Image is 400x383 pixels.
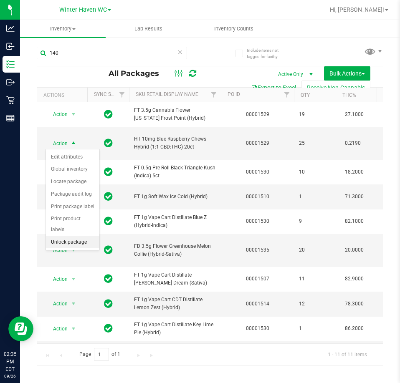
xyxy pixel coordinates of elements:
a: THC% [342,92,356,98]
span: Lab Results [123,25,174,33]
li: Edit attributes [46,151,99,164]
span: 10 [299,168,331,176]
a: 00001535 [246,247,269,253]
a: Qty [301,92,310,98]
span: Action [46,244,68,256]
a: Filter [115,88,129,102]
span: select [68,108,79,120]
inline-svg: Outbound [6,78,15,86]
div: Actions [43,92,84,98]
li: Print product labels [46,213,99,236]
span: Clear [177,47,183,58]
inline-svg: Inbound [6,42,15,50]
span: 1 [299,193,331,201]
span: FT 1g Vape Cart Distillate Blue Z (Hybrid-Indica) [134,214,216,229]
li: Unlock package [46,236,99,249]
span: FD 3.5g Flower Greenhouse Melon Collie (Hybrid-Sativa) [134,242,216,258]
span: In Sync [104,298,113,310]
li: Locate package [46,176,99,188]
span: In Sync [104,137,113,149]
a: PO ID [228,91,240,97]
span: Action [46,138,68,149]
span: Action [46,323,68,335]
span: 19 [299,111,331,118]
span: select [68,244,79,256]
span: Action [46,108,68,120]
button: Receive Non-Cannabis [301,81,370,95]
span: 1 - 11 of 11 items [321,348,374,360]
span: In Sync [104,166,113,178]
a: 00001507 [246,276,269,282]
span: 71.3000 [341,191,368,203]
span: 20.0000 [341,244,368,256]
span: FT 1g Soft Wax Ice Cold (Hybrid) [134,193,216,201]
span: FT 1g Vape Cart Distillate [PERSON_NAME] Dream (Sativa) [134,271,216,287]
input: Search Package ID, Item Name, SKU, Lot or Part Number... [37,47,187,59]
inline-svg: Analytics [6,24,15,33]
span: In Sync [104,215,113,227]
span: In Sync [104,191,113,202]
span: Page of 1 [72,348,127,361]
a: 00001530 [246,218,269,224]
iframe: Resource center [8,316,33,341]
span: select [68,298,79,310]
a: Filter [280,88,294,102]
span: 20 [299,246,331,254]
span: FT 0.5g Pre-Roll Black Triangle Kush (Indica) 5ct [134,164,216,180]
span: 18.2000 [341,166,368,178]
a: Inventory Counts [191,20,277,38]
span: Action [46,298,68,310]
a: Sync Status [94,91,126,97]
span: Inventory [20,25,106,33]
span: FT 1g Vape Cart Distillate Key Lime Pie (Hybrid) [134,321,216,337]
a: 00001529 [246,111,269,117]
span: 0.2190 [341,137,365,149]
a: Filter [207,88,221,102]
a: Lab Results [106,20,191,38]
span: 1 [299,325,331,333]
a: 00001510 [246,194,269,199]
span: 12 [299,300,331,308]
span: Include items not tagged for facility [247,47,289,60]
inline-svg: Retail [6,96,15,104]
span: 82.9000 [341,273,368,285]
span: 11 [299,275,331,283]
a: 00001514 [246,301,269,307]
span: All Packages [109,69,167,78]
input: 1 [94,348,109,361]
span: select [68,273,79,285]
a: 00001530 [246,169,269,175]
span: In Sync [104,323,113,334]
span: 9 [299,217,331,225]
span: In Sync [104,108,113,120]
a: Inventory [20,20,106,38]
span: FT 3.5g Cannabis Flower [US_STATE] Frost Point (Hybrid) [134,106,216,122]
span: 86.2000 [341,323,368,335]
button: Bulk Actions [324,66,370,81]
span: select [68,138,79,149]
span: 82.1000 [341,215,368,227]
a: Sku Retail Display Name [136,91,198,97]
span: Action [46,273,68,285]
span: Winter Haven WC [59,6,107,13]
span: Bulk Actions [329,70,365,77]
span: FT 1g Vape Cart CDT Distillate Lemon Zest (Hybrid) [134,296,216,312]
span: 25 [299,139,331,147]
inline-svg: Inventory [6,60,15,68]
li: Package audit log [46,188,99,201]
span: HT 10mg Blue Raspberry Chews Hybrid (1:1 CBD:THC) 20ct [134,135,216,151]
span: select [68,323,79,335]
a: 00001529 [246,140,269,146]
span: 27.1000 [341,108,368,121]
inline-svg: Reports [6,114,15,122]
a: 00001530 [246,325,269,331]
span: 78.3000 [341,298,368,310]
p: 02:35 PM EDT [4,350,16,373]
span: Inventory Counts [203,25,265,33]
span: In Sync [104,244,113,256]
li: Global inventory [46,163,99,176]
p: 09/26 [4,373,16,379]
span: Hi, [PERSON_NAME]! [330,6,384,13]
li: Print package label [46,201,99,213]
span: In Sync [104,273,113,285]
